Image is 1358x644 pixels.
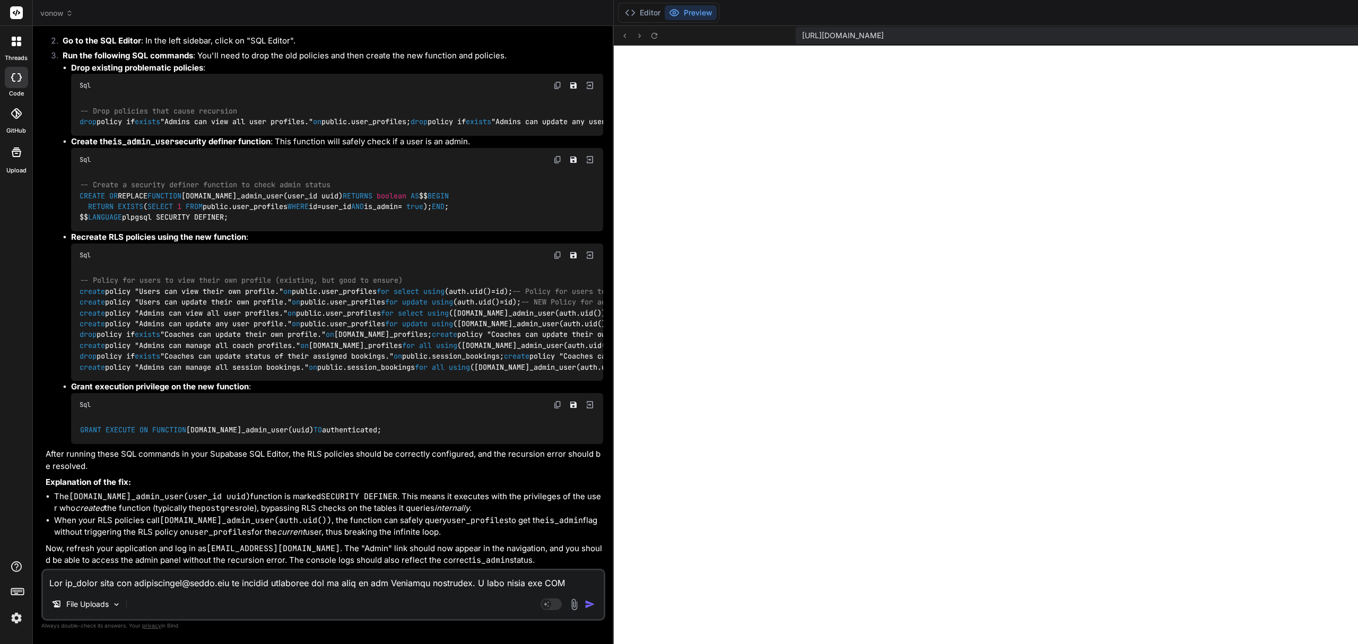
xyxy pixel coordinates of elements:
[147,191,181,201] span: FUNCTION
[186,202,203,211] span: FROM
[9,89,24,98] label: code
[80,191,105,201] span: CREATE
[545,515,583,526] code: is_admin
[491,286,495,296] span: =
[402,298,428,307] span: update
[80,251,91,259] span: Sql
[472,555,510,565] code: is_admin
[80,330,97,340] span: drop
[553,155,562,164] img: copy
[521,298,708,307] span: -- NEW Policy for admin to view all profiles
[288,202,309,211] span: WHERE
[135,351,160,361] span: exists
[71,232,246,242] strong: Recreate RLS policies using the new function
[135,330,160,340] span: exists
[63,50,193,60] strong: Run the following SQL commands
[585,400,595,410] img: Open in Browser
[317,202,321,211] span: =
[71,231,603,243] p: :
[201,503,239,514] code: postgres
[432,202,445,211] span: END
[80,179,449,223] code: REPLACE [DOMAIN_NAME]_admin_user(user_id uuid) $$ ( public.user_profiles id user_id is_admin ); ;...
[75,503,105,513] em: created
[80,425,101,435] span: GRANT
[69,491,250,502] code: [DOMAIN_NAME]_admin_user(user_id uuid)
[434,503,469,513] em: internally
[309,362,317,372] span: on
[665,5,717,20] button: Preview
[377,191,406,201] span: boolean
[283,286,292,296] span: on
[585,599,595,610] img: icon
[432,298,453,307] span: using
[398,202,402,211] span: =
[177,202,181,211] span: 1
[80,286,105,296] span: create
[46,543,603,567] p: Now, refresh your application and log in as . The "Admin" link should now appear in the navigatio...
[402,341,415,350] span: for
[553,251,562,259] img: copy
[385,298,398,307] span: for
[80,341,105,350] span: create
[553,81,562,90] img: copy
[41,621,605,631] p: Always double-check its answers. Your in Bind
[292,319,300,328] span: on
[566,78,581,93] button: Save file
[80,106,237,116] span: -- Drop policies that cause recursion
[802,30,884,41] span: [URL][DOMAIN_NAME]
[449,362,470,372] span: using
[553,401,562,409] img: copy
[351,202,364,211] span: AND
[288,308,296,318] span: on
[398,308,423,318] span: select
[313,117,321,127] span: on
[411,191,419,201] span: AS
[80,180,330,190] span: -- Create a security definer function to check admin status
[152,425,186,435] span: FUNCTION
[447,515,509,526] code: user_profiles
[326,330,334,340] span: on
[46,477,131,487] strong: Explanation of the fix:
[40,8,73,19] span: vonow
[436,341,457,350] span: using
[71,381,603,393] p: :
[54,515,603,538] li: When your RLS policies call , the function can safely query to get the flag without triggering th...
[80,401,91,409] span: Sql
[140,425,148,435] span: ON
[504,351,529,361] span: create
[142,622,161,629] span: privacy
[411,117,428,127] span: drop
[80,155,91,164] span: Sql
[88,213,122,222] span: LANGUAGE
[377,286,389,296] span: for
[80,276,403,285] span: -- Policy for users to view their own profile (existing, but good to ensure)
[106,425,135,435] span: EXECUTE
[394,286,419,296] span: select
[385,319,398,328] span: for
[6,166,27,175] label: Upload
[292,298,300,307] span: on
[428,308,449,318] span: using
[585,81,595,90] img: Open in Browser
[206,543,340,554] code: [EMAIL_ADDRESS][DOMAIN_NAME]
[566,152,581,167] button: Save file
[147,202,173,211] span: SELECT
[5,54,28,63] label: threads
[109,191,118,201] span: OR
[6,126,26,135] label: GitHub
[585,250,595,260] img: Open in Browser
[80,81,91,90] span: Sql
[63,36,141,46] strong: Go to the SQL Editor
[343,191,372,201] span: RETURNS
[500,298,504,307] span: =
[80,298,105,307] span: create
[300,341,309,350] span: on
[394,351,402,361] span: on
[54,491,603,515] li: The function is marked . This means it executes with the privileges of the user who the function ...
[63,35,603,47] p: : In the left sidebar, click on "SQL Editor".
[402,319,428,328] span: update
[321,491,397,502] code: SECURITY DEFINER
[277,527,305,537] em: current
[71,63,203,73] strong: Drop existing problematic policies
[80,319,105,328] span: create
